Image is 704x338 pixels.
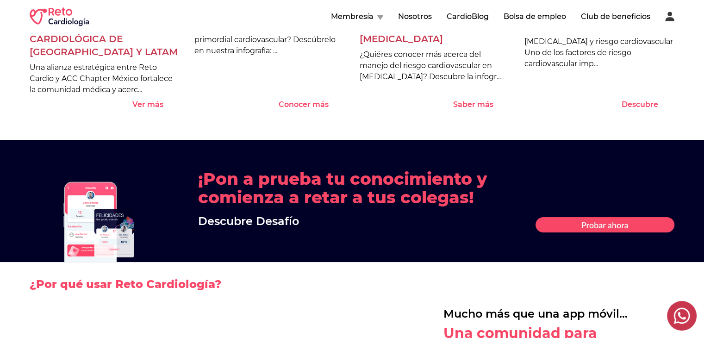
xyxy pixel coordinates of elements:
h2: ¡Pon a prueba tu conocimiento y comienza a retar a tus colegas! [198,169,506,207]
p: Descubre [622,99,658,110]
button: Conocer más [279,99,345,110]
h2: ¿Por qué usar Reto Cardiología? [30,262,674,307]
button: Descubre [622,99,674,110]
button: Ver más [132,99,180,110]
p: Una alianza estratégica entre Reto Cardio y ACC Chapter México fortalece la comunidad médica y ac... [30,62,180,95]
p: Saber más [453,99,493,110]
img: RETO Cardio Logo [30,7,89,26]
img: trezetse [53,178,145,262]
button: Nosotros [398,11,432,22]
button: Bolsa de empleo [504,11,566,22]
button: CardioBlog [447,11,489,22]
p: ¿Conoces las estrategias de prevención primordial cardiovascular? Descúbrelo en nuestra infografí... [194,23,344,56]
p: Ver más [132,99,163,110]
p: [MEDICAL_DATA] y riesgo cardiovascular Uno de los factores de riesgo cardiovascular imp... [524,36,674,69]
button: Saber más [453,99,510,110]
p: Mucho más que una app móvil... [443,307,674,321]
p: Conocer más [279,99,329,110]
p: ¿Quiéres conocer más acerca del manejo del riesgo cardiovascular en [MEDICAL_DATA]? Descubre la i... [360,49,510,82]
img: Desafío [536,217,674,232]
div: Descubre Desafío [198,214,506,229]
button: Club de beneficios [581,11,650,22]
button: Membresía [331,11,383,22]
